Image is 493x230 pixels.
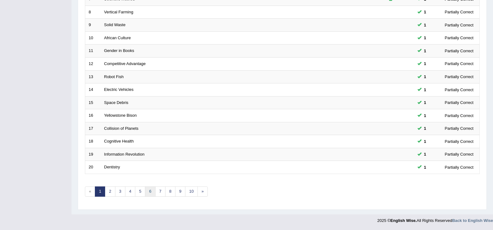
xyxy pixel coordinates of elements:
div: Partially Correct [442,112,476,119]
a: Gender in Books [104,48,134,53]
span: You can still take this question [421,9,429,15]
td: 14 [85,83,101,96]
span: You can still take this question [421,151,429,157]
span: You can still take this question [421,164,429,171]
a: Space Debris [104,100,128,105]
td: 9 [85,19,101,32]
td: 8 [85,6,101,19]
span: You can still take this question [421,87,429,93]
div: Partially Correct [442,48,476,54]
div: Partially Correct [442,73,476,80]
td: 17 [85,122,101,135]
a: 6 [145,186,155,197]
td: 18 [85,135,101,148]
a: Collision of Planets [104,126,139,131]
span: You can still take this question [421,60,429,67]
span: You can still take this question [421,22,429,28]
div: Partially Correct [442,99,476,106]
span: You can still take this question [421,138,429,145]
div: Partially Correct [442,138,476,145]
a: 2 [105,186,115,197]
a: 9 [175,186,185,197]
div: Partially Correct [442,9,476,15]
span: You can still take this question [421,73,429,80]
td: 20 [85,161,101,174]
div: Partially Correct [442,35,476,41]
div: Partially Correct [442,60,476,67]
a: Cognitive Health [104,139,134,143]
td: 12 [85,57,101,70]
div: Partially Correct [442,151,476,157]
td: 10 [85,31,101,45]
td: 15 [85,96,101,109]
div: Partially Correct [442,125,476,132]
a: Information Revolution [104,152,145,157]
a: Dentistry [104,165,120,169]
td: 13 [85,70,101,83]
td: 19 [85,148,101,161]
div: 2025 © All Rights Reserved [377,214,493,223]
a: Competitive Advantage [104,61,146,66]
a: Vertical Farming [104,10,133,14]
div: Partially Correct [442,22,476,28]
a: 7 [155,186,165,197]
a: Solid Waste [104,22,126,27]
a: 10 [185,186,198,197]
div: Partially Correct [442,164,476,171]
a: 8 [165,186,175,197]
span: You can still take this question [421,48,429,54]
a: Electric Vehicles [104,87,134,92]
a: 4 [125,186,135,197]
a: 1 [95,186,105,197]
span: You can still take this question [421,35,429,41]
a: Robot Fish [104,74,124,79]
td: 16 [85,109,101,122]
a: » [198,186,208,197]
a: Back to English Wise [452,218,493,223]
span: « [85,186,95,197]
a: African Culture [104,35,131,40]
a: 3 [115,186,125,197]
td: 11 [85,45,101,58]
a: 5 [135,186,145,197]
span: You can still take this question [421,99,429,106]
strong: English Wise. [390,218,416,223]
a: Yellowstone Bison [104,113,137,118]
div: Partially Correct [442,87,476,93]
span: You can still take this question [421,112,429,119]
span: You can still take this question [421,125,429,132]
